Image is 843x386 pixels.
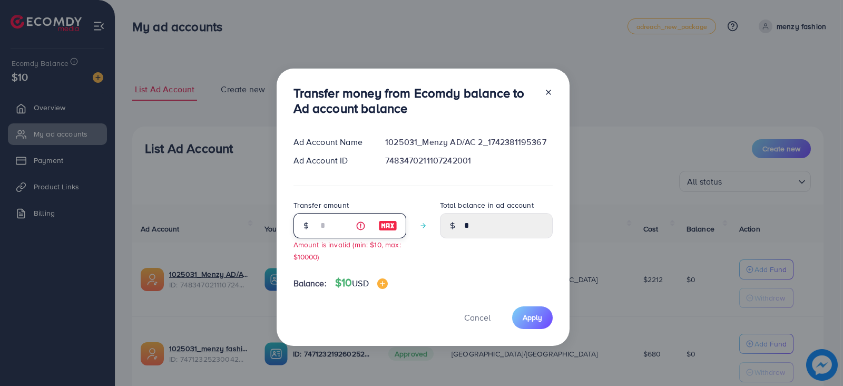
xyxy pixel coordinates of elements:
[285,155,377,167] div: Ad Account ID
[293,277,327,289] span: Balance:
[512,306,553,329] button: Apply
[377,155,561,167] div: 7483470211107242001
[377,278,388,289] img: image
[523,312,542,323] span: Apply
[335,276,388,289] h4: $10
[464,312,491,323] span: Cancel
[378,219,397,232] img: image
[377,136,561,148] div: 1025031_Menzy AD/AC 2_1742381195367
[285,136,377,148] div: Ad Account Name
[293,85,536,116] h3: Transfer money from Ecomdy balance to Ad account balance
[451,306,504,329] button: Cancel
[440,200,534,210] label: Total balance in ad account
[293,239,401,262] small: Amount is invalid (min: $10, max: $10000)
[352,277,368,289] span: USD
[293,200,349,210] label: Transfer amount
